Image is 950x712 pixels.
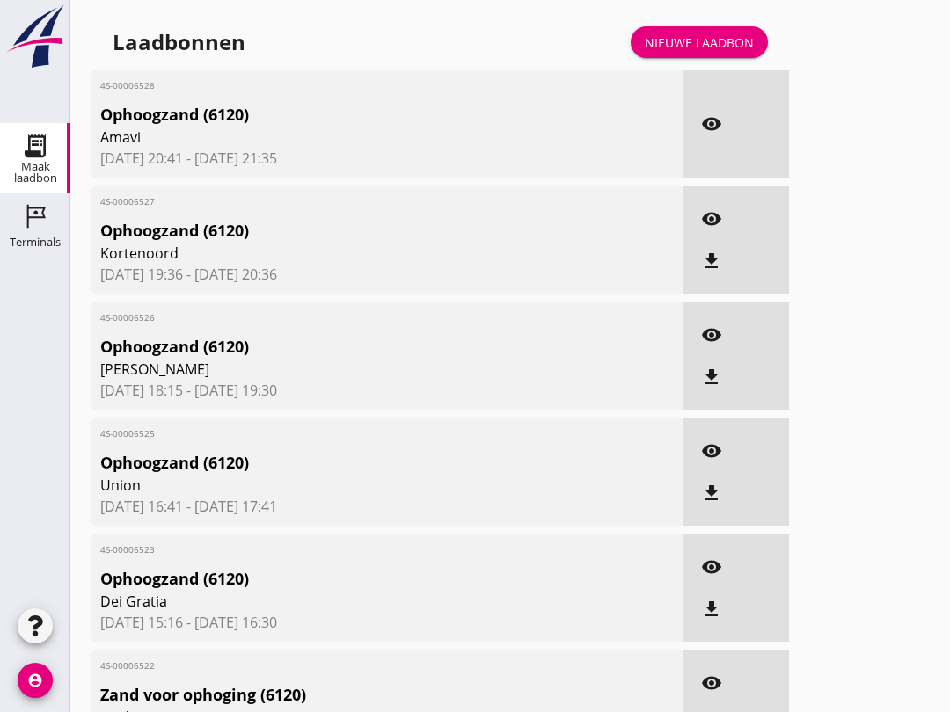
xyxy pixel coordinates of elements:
span: [DATE] 16:41 - [DATE] 17:41 [100,496,675,517]
span: Amavi [100,127,579,148]
span: Ophoogzand (6120) [100,103,579,127]
span: [PERSON_NAME] [100,359,579,380]
span: [DATE] 18:15 - [DATE] 19:30 [100,380,675,401]
i: visibility [701,556,722,578]
img: logo-small.a267ee39.svg [4,4,67,69]
div: Terminals [10,236,61,248]
span: [DATE] 19:36 - [DATE] 20:36 [100,264,675,285]
i: file_download [701,367,722,388]
i: file_download [701,599,722,620]
span: Dei Gratia [100,591,579,612]
span: 4S-00006527 [100,195,579,208]
span: Kortenoord [100,243,579,264]
span: Ophoogzand (6120) [100,451,579,475]
span: [DATE] 20:41 - [DATE] 21:35 [100,148,675,169]
span: Ophoogzand (6120) [100,335,579,359]
span: 4S-00006523 [100,543,579,556]
span: Ophoogzand (6120) [100,219,579,243]
i: visibility [701,672,722,694]
i: visibility [701,113,722,134]
span: 4S-00006522 [100,659,579,672]
span: [DATE] 15:16 - [DATE] 16:30 [100,612,675,633]
span: 4S-00006525 [100,427,579,440]
span: Ophoogzand (6120) [100,567,579,591]
span: Zand voor ophoging (6120) [100,683,579,707]
span: 4S-00006526 [100,311,579,324]
i: account_circle [18,663,53,698]
div: Laadbonnen [113,28,245,56]
span: 4S-00006528 [100,79,579,92]
span: Union [100,475,579,496]
i: visibility [701,208,722,229]
i: visibility [701,324,722,345]
i: file_download [701,483,722,504]
a: Nieuwe laadbon [631,26,768,58]
i: visibility [701,440,722,461]
div: Nieuwe laadbon [645,33,754,52]
i: file_download [701,251,722,272]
